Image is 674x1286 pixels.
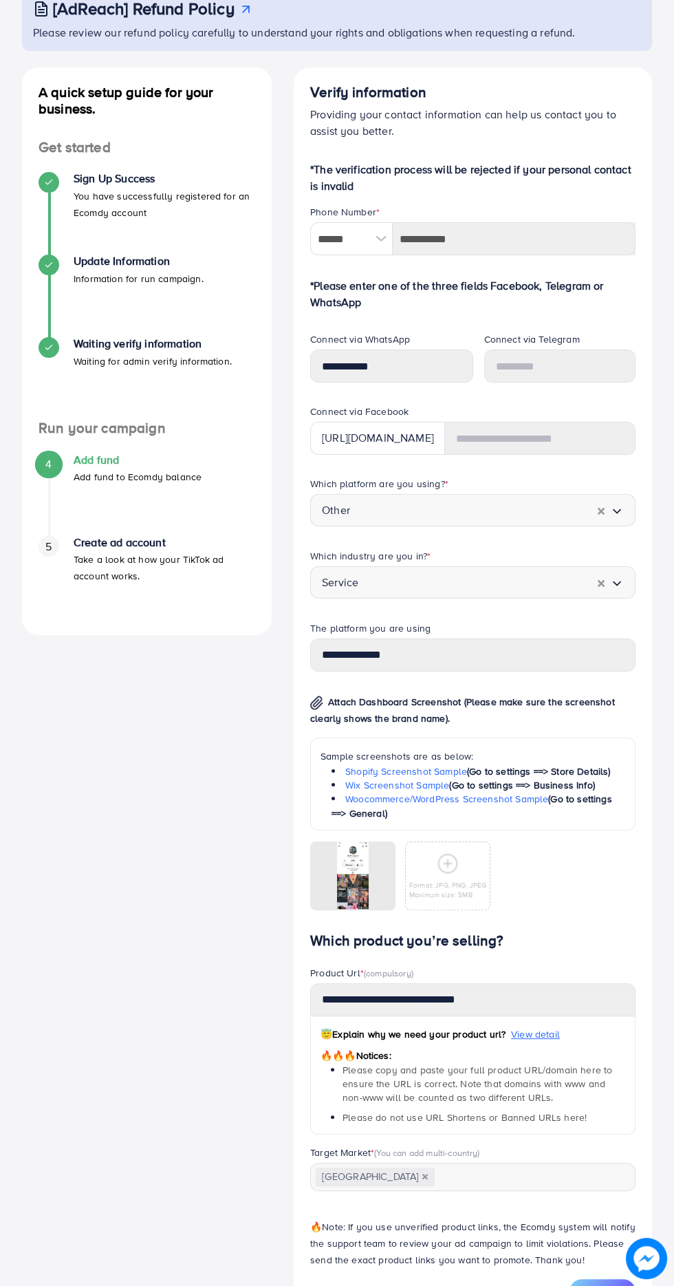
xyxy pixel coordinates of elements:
label: Connect via Facebook [310,405,409,418]
div: [URL][DOMAIN_NAME] [310,422,445,455]
a: Wix Screenshot Sample [345,778,449,792]
img: image [627,1239,667,1279]
span: 😇 [320,1027,332,1041]
p: *Please enter one of the three fields Facebook, Telegram or WhatsApp [310,277,635,310]
h4: Which product you’re selling? [310,932,635,950]
span: (Go to settings ==> Business Info) [449,778,594,792]
button: Deselect Pakistan [422,1173,428,1180]
button: Clear Selected [598,502,605,518]
input: Search for option [350,500,598,521]
label: The platform you are using [310,621,431,635]
label: Connect via Telegram [484,332,580,346]
span: Notices: [320,1049,391,1062]
h4: Waiting verify information [74,337,232,350]
div: Search for option [310,566,635,599]
h4: Verify information [310,84,635,101]
h4: A quick setup guide for your business. [22,84,272,117]
span: View detail [511,1027,560,1041]
a: Woocommerce/WordPress Screenshot Sample [345,792,548,806]
label: Phone Number [310,205,380,219]
p: Please review our refund policy carefully to understand your rights and obligations when requesti... [33,24,644,41]
label: Which industry are you in? [310,549,431,563]
span: Explain why we need your product url? [320,1027,505,1041]
span: (You can add multi-country) [374,1146,479,1159]
li: Update Information [22,255,272,337]
input: Search for option [358,572,598,593]
h4: Run your campaign [22,420,272,437]
label: Target Market [310,1146,480,1159]
li: Add fund [22,453,272,536]
span: Other [322,500,350,521]
li: Create ad account [22,536,272,619]
label: Which platform are you using? [310,477,448,491]
img: img uploaded [337,842,369,910]
p: Add fund to Ecomdy balance [74,469,202,485]
span: 4 [45,456,52,472]
p: Providing your contact information can help us contact you to assist you better. [310,106,635,139]
button: Clear Selected [598,575,605,590]
p: Information for run campaign. [74,270,204,287]
p: Sample screenshots are as below: [320,748,625,764]
h4: Create ad account [74,536,255,549]
span: Attach Dashboard Screenshot (Please make sure the screenshot clearly shows the brand name). [310,695,615,725]
span: Please copy and paste your full product URL/domain here to ensure the URL is correct. Note that d... [343,1063,612,1105]
p: Waiting for admin verify information. [74,353,232,369]
span: 🔥 [310,1220,322,1234]
p: *The verification process will be rejected if your personal contact is invalid [310,161,635,194]
p: Take a look at how your TikTok ad account works. [74,551,255,584]
span: Service [322,572,358,593]
span: 5 [45,539,52,555]
span: Please do not use URL Shortens or Banned URLs here! [343,1111,587,1124]
span: 🔥🔥🔥 [320,1049,356,1062]
h4: Update Information [74,255,204,268]
p: Format: JPG, PNG, JPEG [409,880,487,890]
input: Search for option [436,1167,618,1188]
label: Product Url [310,966,413,980]
label: Connect via WhatsApp [310,332,410,346]
p: You have successfully registered for an Ecomdy account [74,188,255,221]
span: (Go to settings ==> General) [331,792,612,819]
span: (Go to settings ==> Store Details) [467,764,610,778]
div: Search for option [310,1163,635,1191]
img: img [310,696,323,710]
li: Sign Up Success [22,172,272,255]
li: Waiting verify information [22,337,272,420]
span: (compulsory) [364,967,413,979]
span: [GEOGRAPHIC_DATA] [316,1168,435,1187]
div: Search for option [310,494,635,526]
h4: Sign Up Success [74,172,255,185]
p: Note: If you use unverified product links, the Ecomdy system will notify the support team to revi... [310,1219,635,1268]
h4: Add fund [74,453,202,467]
p: Maximum size: 5MB [409,890,487,899]
h4: Get started [22,139,272,156]
a: Shopify Screenshot Sample [345,764,467,778]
